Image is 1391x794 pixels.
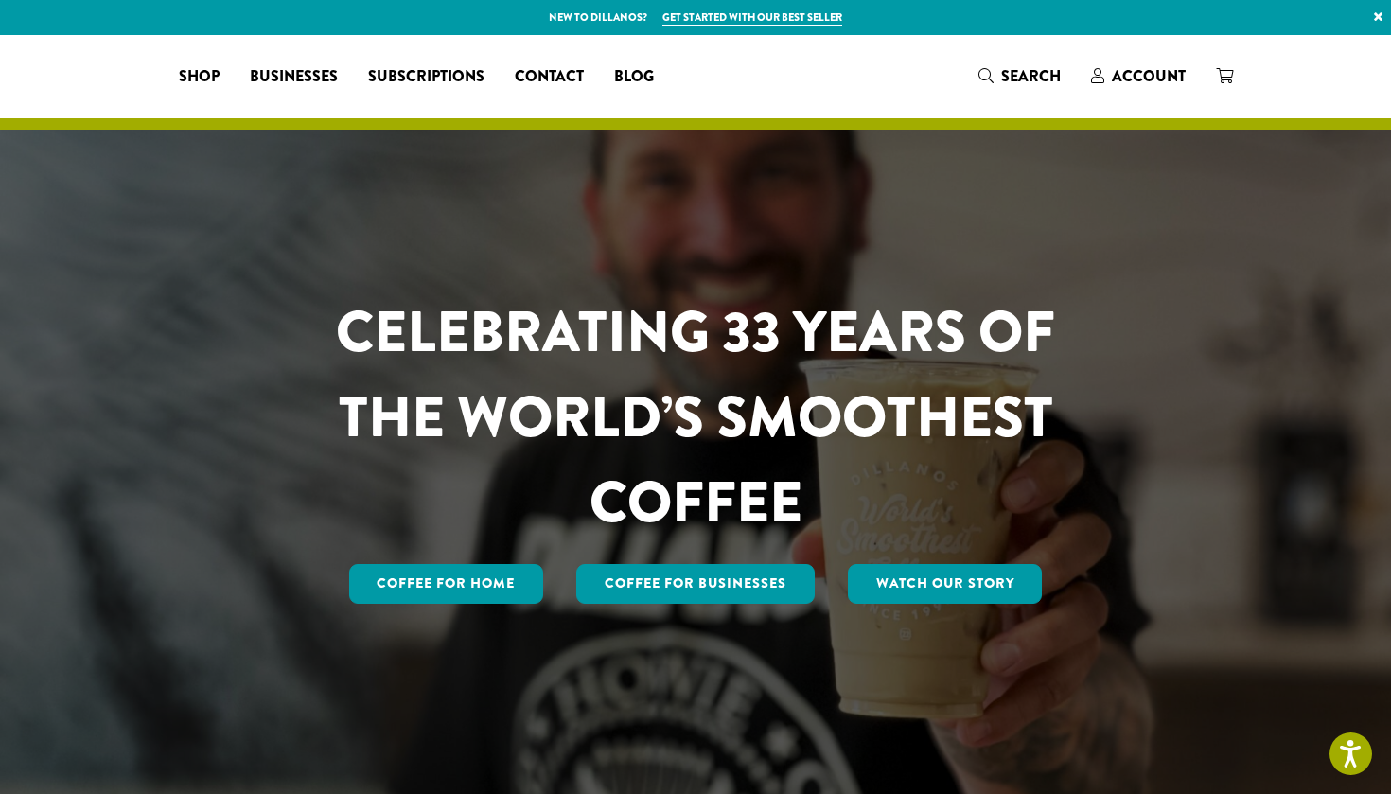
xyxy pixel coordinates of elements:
[1112,65,1186,87] span: Account
[963,61,1076,92] a: Search
[662,9,842,26] a: Get started with our best seller
[368,65,484,89] span: Subscriptions
[349,564,544,604] a: Coffee for Home
[164,62,235,92] a: Shop
[515,65,584,89] span: Contact
[614,65,654,89] span: Blog
[250,65,338,89] span: Businesses
[280,290,1111,545] h1: CELEBRATING 33 YEARS OF THE WORLD’S SMOOTHEST COFFEE
[179,65,220,89] span: Shop
[1001,65,1061,87] span: Search
[848,564,1043,604] a: Watch Our Story
[576,564,815,604] a: Coffee For Businesses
